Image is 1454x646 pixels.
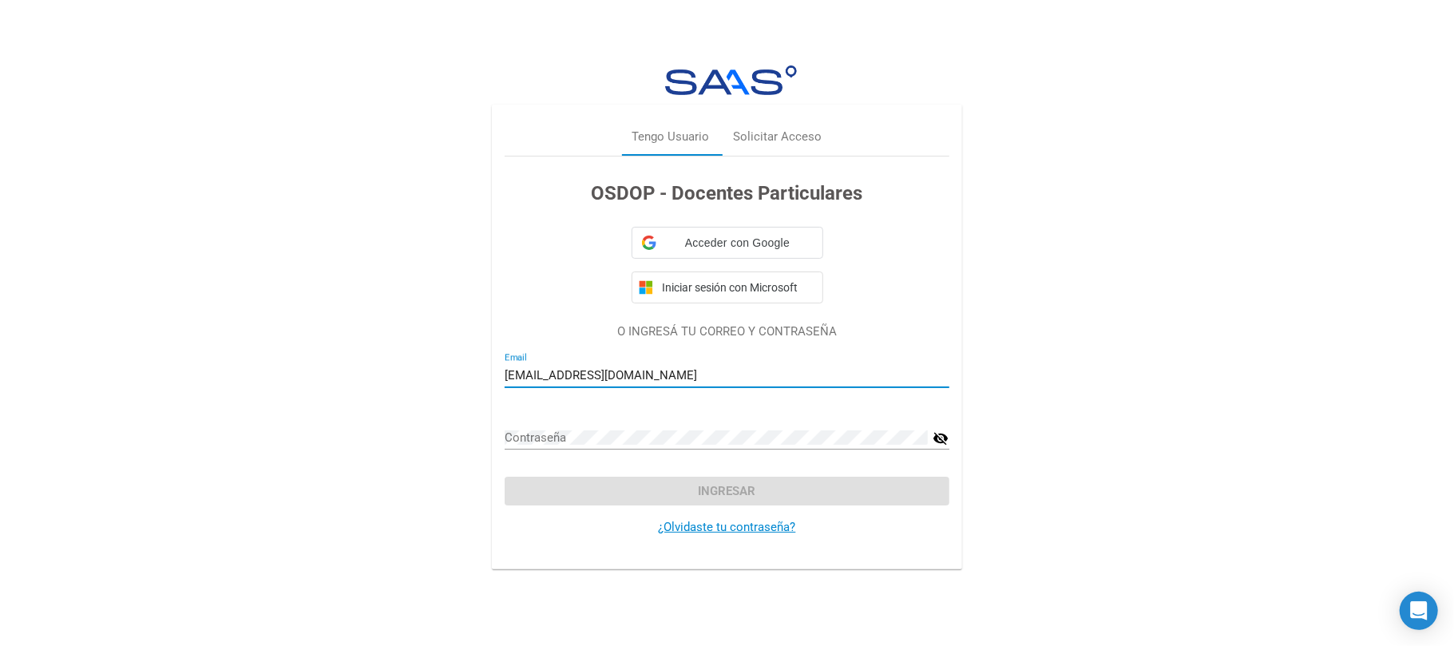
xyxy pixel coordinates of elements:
h3: OSDOP - Docentes Particulares [505,179,949,208]
a: ¿Olvidaste tu contraseña? [659,520,796,534]
mat-icon: visibility_off [933,429,949,448]
div: Solicitar Acceso [734,128,822,146]
span: Acceder con Google [663,235,813,252]
div: Tengo Usuario [632,128,710,146]
div: Acceder con Google [632,227,823,259]
button: Ingresar [505,477,949,505]
button: Iniciar sesión con Microsoft [632,271,823,303]
span: Iniciar sesión con Microsoft [660,281,816,294]
span: Ingresar [699,484,756,498]
p: O INGRESÁ TU CORREO Y CONTRASEÑA [505,323,949,341]
div: Open Intercom Messenger [1400,592,1438,630]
